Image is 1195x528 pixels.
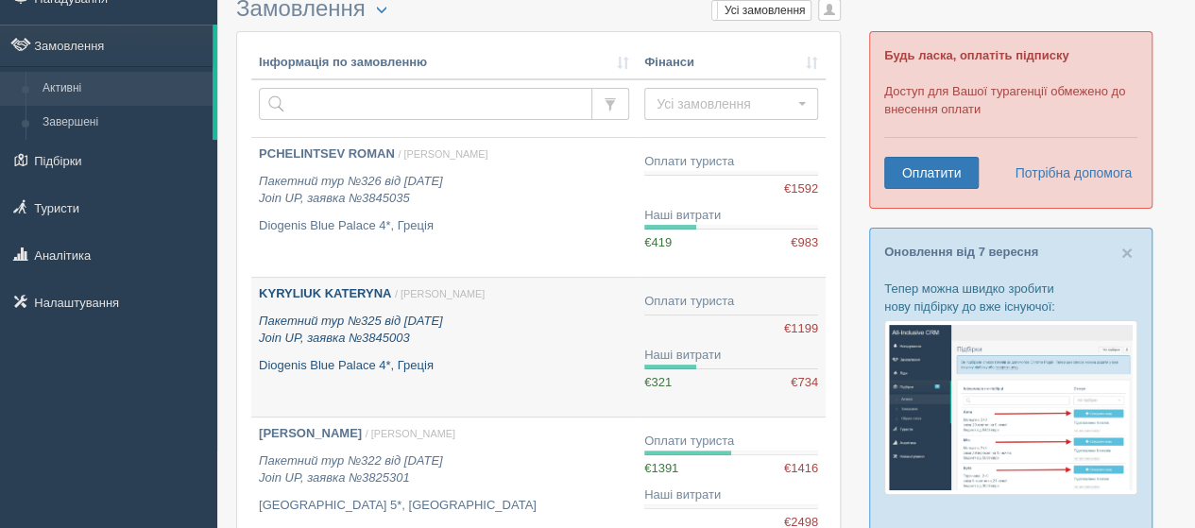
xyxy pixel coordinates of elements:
span: €1199 [784,320,818,338]
a: Оплатити [884,157,979,189]
a: Інформація по замовленню [259,54,629,72]
span: €321 [644,375,672,389]
i: Пакетний тур №322 від [DATE] Join UP, заявка №3825301 [259,453,443,485]
div: Доступ для Вашої турагенції обмежено до внесення оплати [869,31,1152,209]
div: Наші витрати [644,347,818,365]
div: Наші витрати [644,207,818,225]
button: Close [1121,243,1133,263]
span: €1391 [644,461,678,475]
b: Будь ласка, оплатіть підписку [884,48,1068,62]
img: %D0%BF%D1%96%D0%B4%D0%B1%D1%96%D1%80%D0%BA%D0%B0-%D1%82%D1%83%D1%80%D0%B8%D1%81%D1%82%D1%83-%D1%8... [884,320,1137,495]
span: Усі замовлення [657,94,794,113]
div: Наші витрати [644,486,818,504]
a: PCHELINTSEV ROMAN / [PERSON_NAME] Пакетний тур №326 від [DATE]Join UP, заявка №3845035 Diogenis B... [251,138,637,277]
p: Diogenis Blue Palace 4*, Греція [259,357,629,375]
span: €734 [791,374,818,392]
a: Потрібна допомога [1002,157,1133,189]
i: Пакетний тур №326 від [DATE] Join UP, заявка №3845035 [259,174,443,206]
input: Пошук за номером замовлення, ПІБ або паспортом туриста [259,88,592,120]
b: PCHELINTSEV ROMAN [259,146,395,161]
span: / [PERSON_NAME] [366,428,455,439]
span: × [1121,242,1133,264]
span: / [PERSON_NAME] [398,148,487,160]
div: Оплати туриста [644,153,818,171]
i: Пакетний тур №325 від [DATE] Join UP, заявка №3845003 [259,314,443,346]
span: / [PERSON_NAME] [395,288,485,299]
a: Активні [34,72,213,106]
span: €419 [644,235,672,249]
a: Завершені [34,106,213,140]
a: Фінанси [644,54,818,72]
span: €1592 [784,180,818,198]
div: Оплати туриста [644,433,818,451]
p: [GEOGRAPHIC_DATA] 5*, [GEOGRAPHIC_DATA] [259,497,629,515]
b: [PERSON_NAME] [259,426,362,440]
button: Усі замовлення [644,88,818,120]
a: KYRYLIUK KATERYNA / [PERSON_NAME] Пакетний тур №325 від [DATE]Join UP, заявка №3845003 Diogenis B... [251,278,637,417]
p: Тепер можна швидко зробити нову підбірку до вже існуючої: [884,280,1137,315]
label: Усі замовлення [712,1,811,20]
p: Diogenis Blue Palace 4*, Греція [259,217,629,235]
b: KYRYLIUK KATERYNA [259,286,391,300]
a: Оновлення від 7 вересня [884,245,1038,259]
div: Оплати туриста [644,293,818,311]
span: €1416 [784,460,818,478]
span: €983 [791,234,818,252]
